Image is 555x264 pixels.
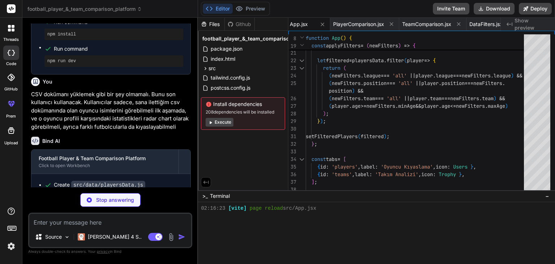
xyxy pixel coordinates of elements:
div: 21 [288,49,296,57]
span: , [418,171,421,178]
span: const [311,156,326,162]
span: && [358,88,363,94]
span: const [311,42,326,49]
img: attachment [167,233,175,241]
label: code [6,61,16,67]
button: Preview [233,4,268,14]
span: player [410,95,427,102]
span: } [459,171,462,178]
span: player [416,72,433,79]
span: . [395,103,398,109]
button: Invite Team [433,3,469,14]
span: league [363,72,381,79]
span: = [337,156,340,162]
div: 29 [288,118,296,125]
div: Click to collapse the range. [297,64,306,72]
span: : [447,163,450,170]
div: 33 [288,148,296,156]
div: 22 [288,57,296,64]
span: ( [343,65,346,71]
div: Click to collapse the range. [297,156,306,163]
div: 32 [288,140,296,148]
div: 30 [288,125,296,133]
span: newFilters [332,95,361,102]
span: player [421,80,439,86]
span: 'all' [392,72,407,79]
span: === [381,72,390,79]
span: ) [323,110,326,117]
span: ( [358,133,361,140]
span: page reload [250,205,283,212]
span: ; [314,179,317,185]
span: ( [329,80,332,86]
span: . [427,95,430,102]
span: 'players' [332,163,358,170]
span: . [439,103,442,109]
button: − [544,190,551,202]
span: TeamComparison.jsx [402,21,451,28]
span: : [326,171,329,178]
span: DataFilters.jsx [469,21,503,28]
span: applyFilters [326,42,361,49]
span: } [311,141,314,147]
span: team [363,95,375,102]
p: Source [45,233,62,240]
span: <= [450,103,456,109]
span: ( [329,103,332,109]
span: newFilters [462,72,491,79]
span: Users [453,163,468,170]
span: ; [314,141,317,147]
span: maxAge [488,103,505,109]
span: } [470,163,473,170]
pre: npm install [47,31,180,37]
span: age [352,103,361,109]
span: filtered [326,57,349,64]
img: icon [178,233,185,240]
span: { [349,35,352,41]
button: Execute [206,118,233,127]
span: privacy [97,249,110,254]
span: tabs [326,156,337,162]
button: Football Player & Team Comparison PlatformClick to open Workbench [31,150,178,174]
div: 24 [288,72,296,80]
span: ( [329,95,332,102]
div: 38 [288,186,296,193]
span: player [421,103,439,109]
span: , [462,171,465,178]
span: position [329,88,352,94]
span: Run command [54,45,183,52]
span: === [453,72,462,79]
span: ) [343,35,346,41]
span: === [387,80,395,86]
span: . [485,103,488,109]
span: src/App.jsx [283,205,316,212]
span: 'all' [387,95,401,102]
span: return [323,65,340,71]
span: ( [366,42,369,49]
span: team [430,95,442,102]
span: Trophy [439,171,456,178]
span: && [499,95,505,102]
span: ) [494,95,496,102]
pre: npm run dev [47,58,180,64]
span: Install dependencies [206,101,280,108]
button: Download [474,3,515,14]
button: Deploy [519,3,552,14]
span: position [442,80,465,86]
span: football_player_&_team_comparison_platform [27,5,142,13]
span: postcss.config.js [210,84,251,92]
img: settings [5,240,17,252]
span: filtered [361,133,384,140]
span: label [355,171,369,178]
span: index.html [210,55,236,63]
p: [PERSON_NAME] 4 S.. [88,233,142,240]
span: . [491,72,494,79]
span: : [375,163,378,170]
span: position [363,80,387,86]
h6: You [43,78,52,85]
img: Claude 4 Sonnet [78,233,85,240]
div: 35 [288,163,296,171]
h6: Bind AI [42,137,60,145]
span: : [326,163,329,170]
span: player [332,103,349,109]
